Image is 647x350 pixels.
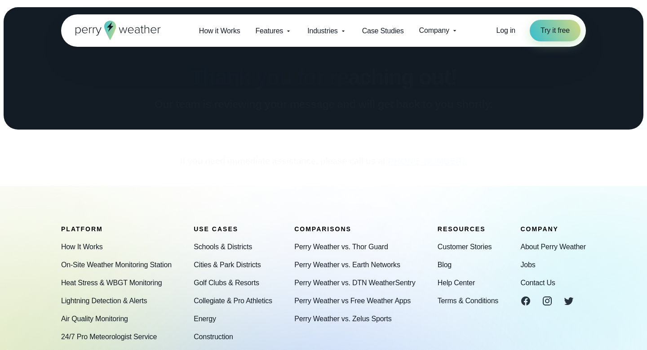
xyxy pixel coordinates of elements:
[61,225,103,233] span: Platform
[520,225,558,233] span: Company
[256,26,284,36] span: Features
[191,22,248,40] a: How it Works
[530,20,581,41] a: Try it free
[61,332,157,342] a: 24/7 Pro Meteorologist Service
[438,242,492,252] a: Customer Stories
[496,27,515,34] span: Log in
[294,242,388,252] a: Perry Weather vs. Thor Guard
[294,260,400,270] a: Perry Weather vs. Earth Networks
[419,25,449,36] span: Company
[294,314,391,324] a: Perry Weather vs. Zelus Sports
[438,225,486,233] span: Resources
[541,25,570,36] span: Try it free
[307,26,338,36] span: Industries
[520,242,586,252] a: About Perry Weather
[294,296,411,306] a: Perry Weather vs Free Weather Apps
[194,314,216,324] a: Energy
[199,26,240,36] span: How it Works
[194,296,272,306] a: Collegiate & Pro Athletics
[520,278,555,288] a: Contact Us
[194,332,233,342] a: Construction
[438,278,475,288] a: Help Center
[496,25,515,36] a: Log in
[61,278,162,288] a: Heat Stress & WBGT Monitoring
[438,296,498,306] a: Terms & Conditions
[61,260,172,270] a: On-Site Weather Monitoring Station
[61,314,128,324] a: Air Quality Monitoring
[61,296,147,306] a: Lightning Detection & Alerts
[194,242,252,252] a: Schools & Districts
[194,278,259,288] a: Golf Clubs & Resorts
[355,22,412,40] a: Case Studies
[362,26,404,36] span: Case Studies
[438,260,452,270] a: Blog
[194,260,261,270] a: Cities & Park Districts
[61,242,103,252] a: How It Works
[520,260,535,270] a: Jobs
[194,225,238,233] span: Use Cases
[294,278,415,288] a: Perry Weather vs. DTN WeatherSentry
[294,225,351,233] span: Comparisons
